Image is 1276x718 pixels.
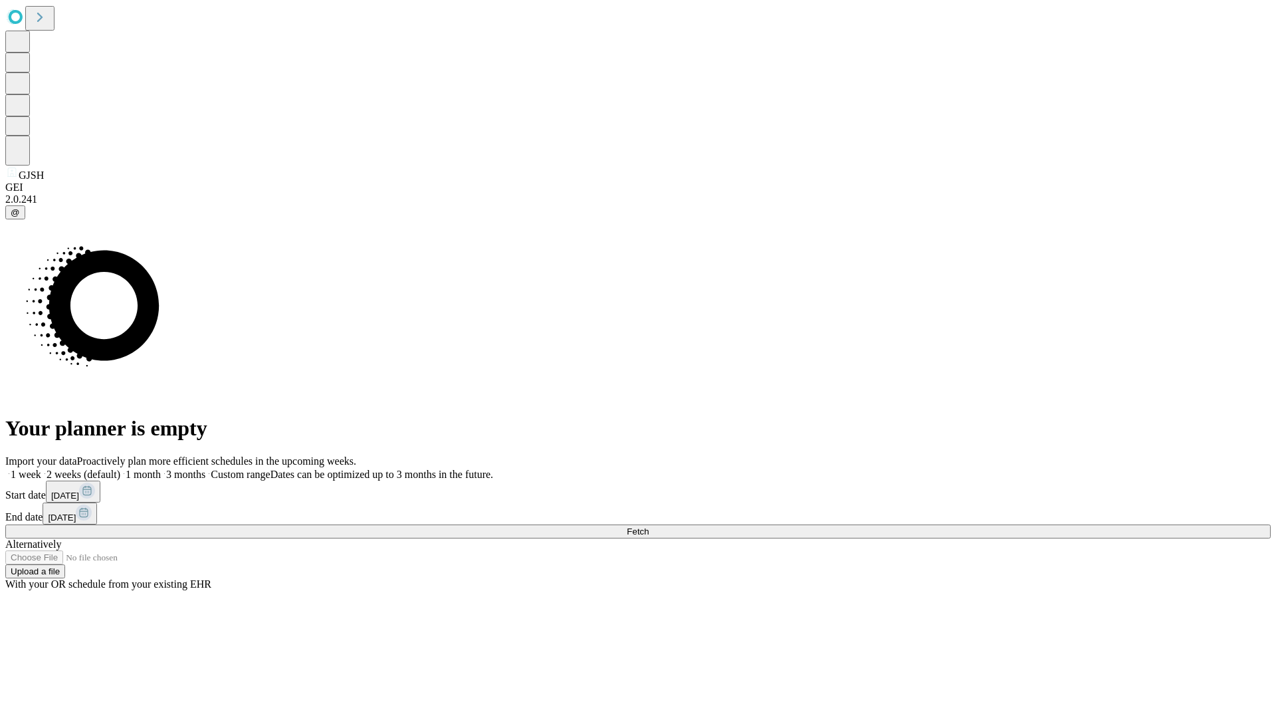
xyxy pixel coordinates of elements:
div: End date [5,503,1271,525]
button: [DATE] [46,481,100,503]
button: Fetch [5,525,1271,538]
span: Fetch [627,527,649,537]
span: With your OR schedule from your existing EHR [5,578,211,590]
span: Alternatively [5,538,61,550]
div: 2.0.241 [5,193,1271,205]
span: [DATE] [51,491,79,501]
button: [DATE] [43,503,97,525]
span: GJSH [19,170,44,181]
div: GEI [5,181,1271,193]
button: @ [5,205,25,219]
span: 2 weeks (default) [47,469,120,480]
div: Start date [5,481,1271,503]
span: [DATE] [48,513,76,523]
span: 1 month [126,469,161,480]
button: Upload a file [5,564,65,578]
h1: Your planner is empty [5,416,1271,441]
span: 3 months [166,469,205,480]
span: Proactively plan more efficient schedules in the upcoming weeks. [77,455,356,467]
span: Import your data [5,455,77,467]
span: @ [11,207,20,217]
span: Dates can be optimized up to 3 months in the future. [270,469,493,480]
span: 1 week [11,469,41,480]
span: Custom range [211,469,270,480]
